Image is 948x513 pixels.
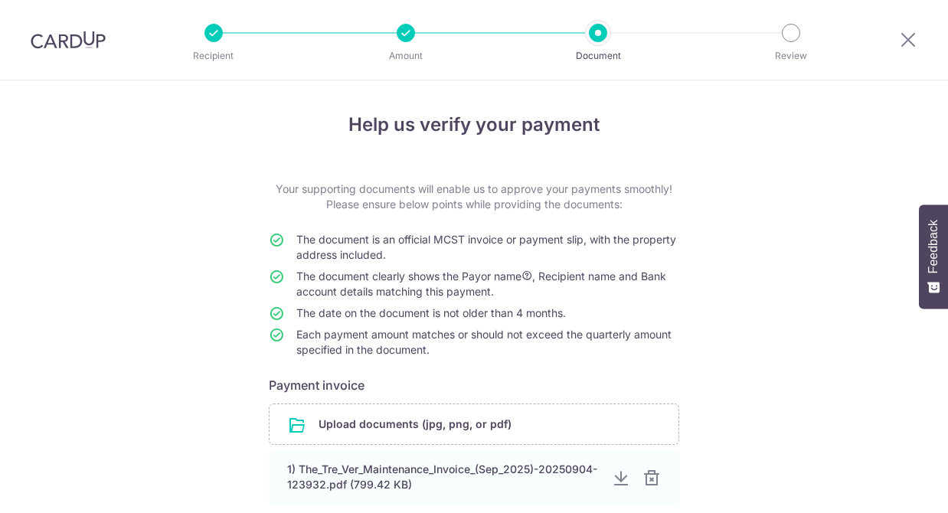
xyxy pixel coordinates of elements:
img: CardUp [31,31,106,49]
span: Feedback [927,220,940,273]
p: Recipient [157,48,270,64]
span: Each payment amount matches or should not exceed the quarterly amount specified in the document. [296,328,672,356]
div: Upload documents (jpg, png, or pdf) [269,404,679,445]
p: Amount [349,48,463,64]
div: 1) The_Tre_Ver_Maintenance_Invoice_(Sep_2025)-20250904-123932.pdf (799.42 KB) [287,462,600,492]
h6: Payment invoice [269,376,679,394]
p: Document [541,48,655,64]
span: The document clearly shows the Payor name , Recipient name and Bank account details matching this... [296,270,666,298]
button: Feedback - Show survey [919,204,948,309]
span: The document is an official MCST invoice or payment slip, with the property address included. [296,233,676,261]
p: Your supporting documents will enable us to approve your payments smoothly! Please ensure below p... [269,181,679,212]
span: The date on the document is not older than 4 months. [296,306,566,319]
p: Review [734,48,848,64]
h4: Help us verify your payment [269,111,679,139]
